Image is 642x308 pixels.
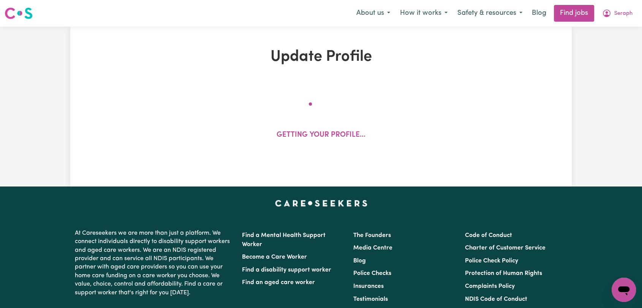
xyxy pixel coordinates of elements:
a: Police Check Policy [465,258,518,264]
a: NDIS Code of Conduct [465,296,527,302]
p: Getting your profile... [277,130,365,141]
a: Become a Care Worker [242,254,307,260]
a: Careseekers home page [275,200,367,206]
a: Complaints Policy [465,283,515,289]
a: Find jobs [554,5,594,22]
a: Code of Conduct [465,232,512,239]
p: At Careseekers we are more than just a platform. We connect individuals directly to disability su... [75,226,233,300]
a: Media Centre [353,245,392,251]
h1: Update Profile [158,48,484,66]
button: Safety & resources [452,5,527,21]
a: Police Checks [353,270,391,276]
a: Charter of Customer Service [465,245,546,251]
a: Insurances [353,283,384,289]
a: Careseekers logo [5,5,33,22]
button: My Account [597,5,637,21]
a: Blog [527,5,551,22]
iframe: Button to launch messaging window [612,278,636,302]
img: Careseekers logo [5,6,33,20]
button: How it works [395,5,452,21]
a: Testimonials [353,296,388,302]
a: Find an aged care worker [242,280,315,286]
a: The Founders [353,232,391,239]
button: About us [351,5,395,21]
a: Find a Mental Health Support Worker [242,232,326,248]
span: Seraph [614,9,633,18]
a: Blog [353,258,366,264]
a: Protection of Human Rights [465,270,542,276]
a: Find a disability support worker [242,267,331,273]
